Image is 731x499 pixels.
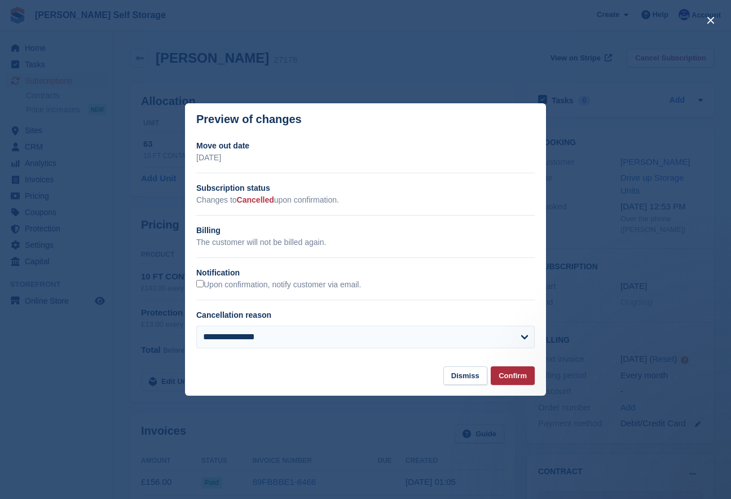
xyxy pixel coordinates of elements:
[196,280,204,287] input: Upon confirmation, notify customer via email.
[196,237,535,248] p: The customer will not be billed again.
[196,152,535,164] p: [DATE]
[196,225,535,237] h2: Billing
[196,267,535,279] h2: Notification
[237,195,274,204] span: Cancelled
[196,140,535,152] h2: Move out date
[196,194,535,206] p: Changes to upon confirmation.
[196,113,302,126] p: Preview of changes
[702,11,720,29] button: close
[491,366,535,385] button: Confirm
[196,182,535,194] h2: Subscription status
[443,366,487,385] button: Dismiss
[196,280,361,290] label: Upon confirmation, notify customer via email.
[196,310,271,319] label: Cancellation reason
